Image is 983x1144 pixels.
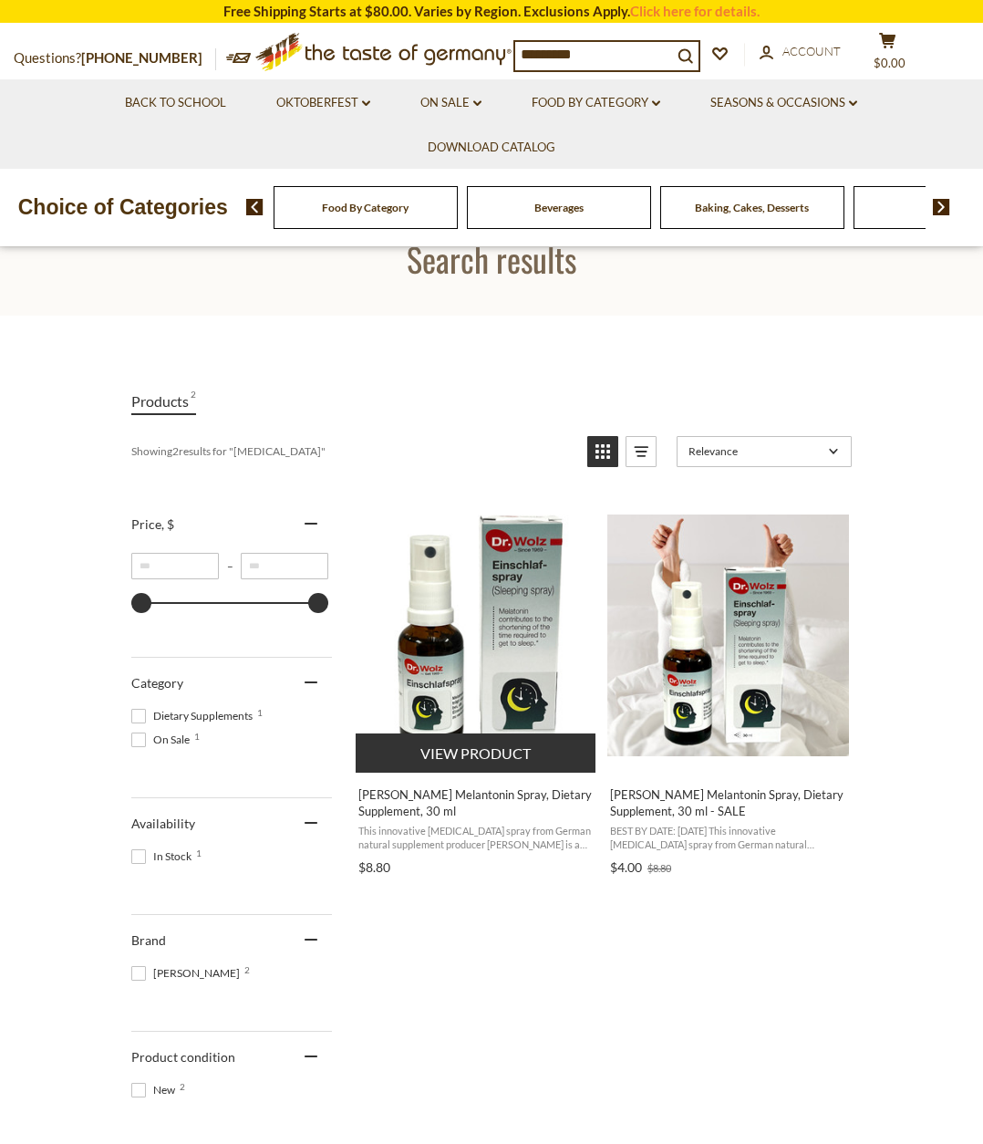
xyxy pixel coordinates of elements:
span: Availability [131,816,195,831]
span: Product condition [131,1049,235,1065]
a: Seasons & Occasions [710,93,857,113]
a: Account [760,42,841,62]
a: Dr. Wolz Melantonin Spray, Dietary Supplement, 30 ml [356,499,597,882]
input: Minimum value [131,553,219,579]
span: $8.80 [647,862,671,874]
b: 2 [172,444,179,458]
span: $8.80 [358,859,390,875]
a: Food By Category [322,201,409,214]
span: BEST BY DATE: [DATE] This innovative [MEDICAL_DATA] spray from German natural supplement producer... [610,824,846,852]
span: This innovative [MEDICAL_DATA] spray from German natural supplement producer [PERSON_NAME] is a m... [358,824,595,852]
a: View Products Tab [131,389,196,415]
span: Dietary Supplements [131,708,258,724]
span: Account [782,44,841,58]
span: 2 [244,965,250,974]
a: [PHONE_NUMBER] [81,49,202,66]
a: Dr. Wolz Melantonin Spray, Dietary Supplement, 30 ml - SALE [607,499,849,882]
a: Oktoberfest [276,93,370,113]
span: Relevance [688,444,823,458]
a: Sort options [677,436,852,467]
a: Food By Category [532,93,660,113]
a: Back to School [125,93,226,113]
button: View product [356,733,595,773]
a: Download Catalog [428,138,555,158]
span: Category [131,675,183,691]
span: $0.00 [874,56,905,70]
span: – [219,559,241,573]
a: Beverages [534,201,584,214]
div: Showing results for " " [131,436,574,467]
span: On Sale [131,732,195,748]
input: Maximum value [241,553,328,579]
span: 2 [180,1082,185,1091]
a: View grid mode [587,436,618,467]
img: previous arrow [246,199,264,215]
a: Click here for details. [630,3,760,19]
span: , $ [161,516,174,532]
span: In Stock [131,848,197,865]
p: Questions? [14,47,216,70]
span: $4.00 [610,859,642,875]
span: 2 [191,389,196,413]
a: On Sale [420,93,481,113]
span: 1 [194,732,200,741]
span: Price [131,516,174,532]
span: New [131,1082,181,1098]
span: 1 [257,708,263,717]
a: View list mode [626,436,657,467]
span: [PERSON_NAME] Melantonin Spray, Dietary Supplement, 30 ml [358,786,595,819]
span: 1 [196,848,202,858]
img: next arrow [933,199,950,215]
span: Brand [131,932,166,948]
span: [PERSON_NAME] [131,965,245,982]
span: [PERSON_NAME] Melantonin Spray, Dietary Supplement, 30 ml - SALE [610,786,846,819]
button: $0.00 [860,32,915,78]
h1: Search results [57,238,926,279]
a: Baking, Cakes, Desserts [695,201,809,214]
